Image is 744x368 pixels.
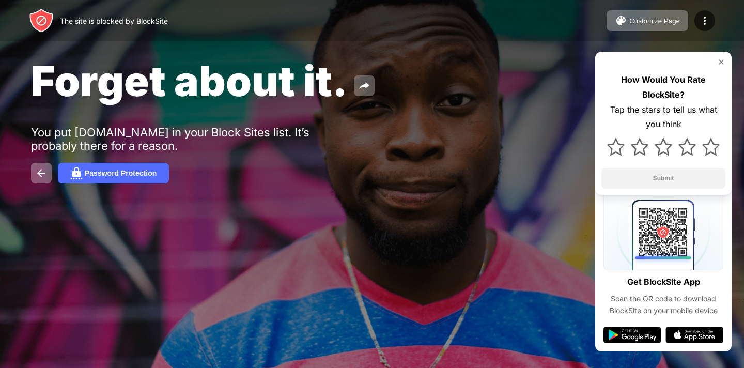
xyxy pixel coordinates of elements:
img: header-logo.svg [29,8,54,33]
img: star.svg [655,138,672,156]
button: Submit [601,168,725,189]
div: You put [DOMAIN_NAME] in your Block Sites list. It’s probably there for a reason. [31,126,350,152]
div: How Would You Rate BlockSite? [601,72,725,102]
img: menu-icon.svg [699,14,711,27]
div: Password Protection [85,169,157,177]
img: pallet.svg [615,14,627,27]
div: Tap the stars to tell us what you think [601,102,725,132]
div: Customize Page [629,17,680,25]
img: share.svg [358,80,370,92]
img: google-play.svg [603,327,661,343]
div: Get BlockSite App [627,274,700,289]
div: Scan the QR code to download BlockSite on your mobile device [603,293,723,316]
img: password.svg [70,167,83,179]
img: back.svg [35,167,48,179]
img: star.svg [607,138,625,156]
img: rate-us-close.svg [717,58,725,66]
img: star.svg [631,138,648,156]
button: Password Protection [58,163,169,183]
img: app-store.svg [665,327,723,343]
button: Customize Page [607,10,688,31]
img: star.svg [678,138,696,156]
div: The site is blocked by BlockSite [60,17,168,25]
span: Forget about it. [31,56,348,106]
img: star.svg [702,138,720,156]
